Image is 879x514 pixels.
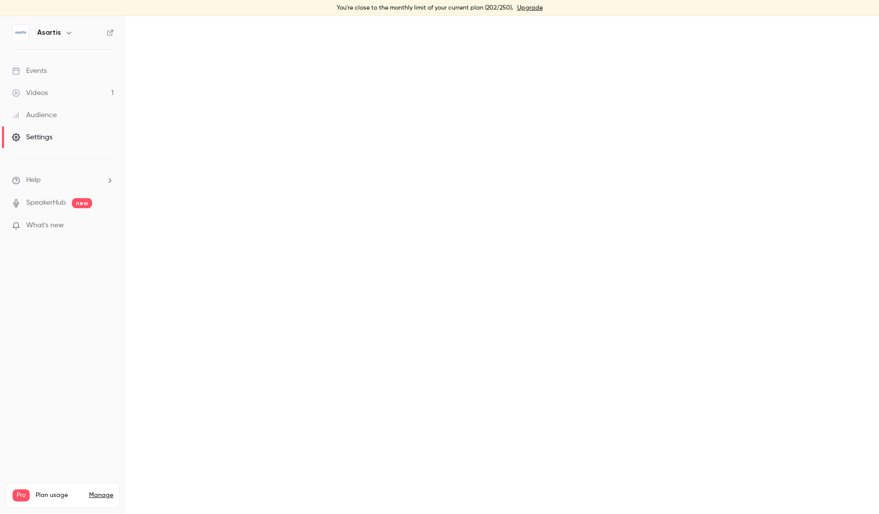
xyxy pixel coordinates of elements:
[12,66,47,76] div: Events
[36,491,83,499] span: Plan usage
[26,198,66,208] a: SpeakerHub
[12,175,114,186] li: help-dropdown-opener
[12,110,57,120] div: Audience
[12,88,48,98] div: Videos
[12,132,52,142] div: Settings
[13,25,29,41] img: Asartis
[13,489,30,501] span: Pro
[37,28,61,38] h6: Asartis
[72,198,92,208] span: new
[26,220,64,231] span: What's new
[517,4,543,12] a: Upgrade
[26,175,41,186] span: Help
[89,491,113,499] a: Manage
